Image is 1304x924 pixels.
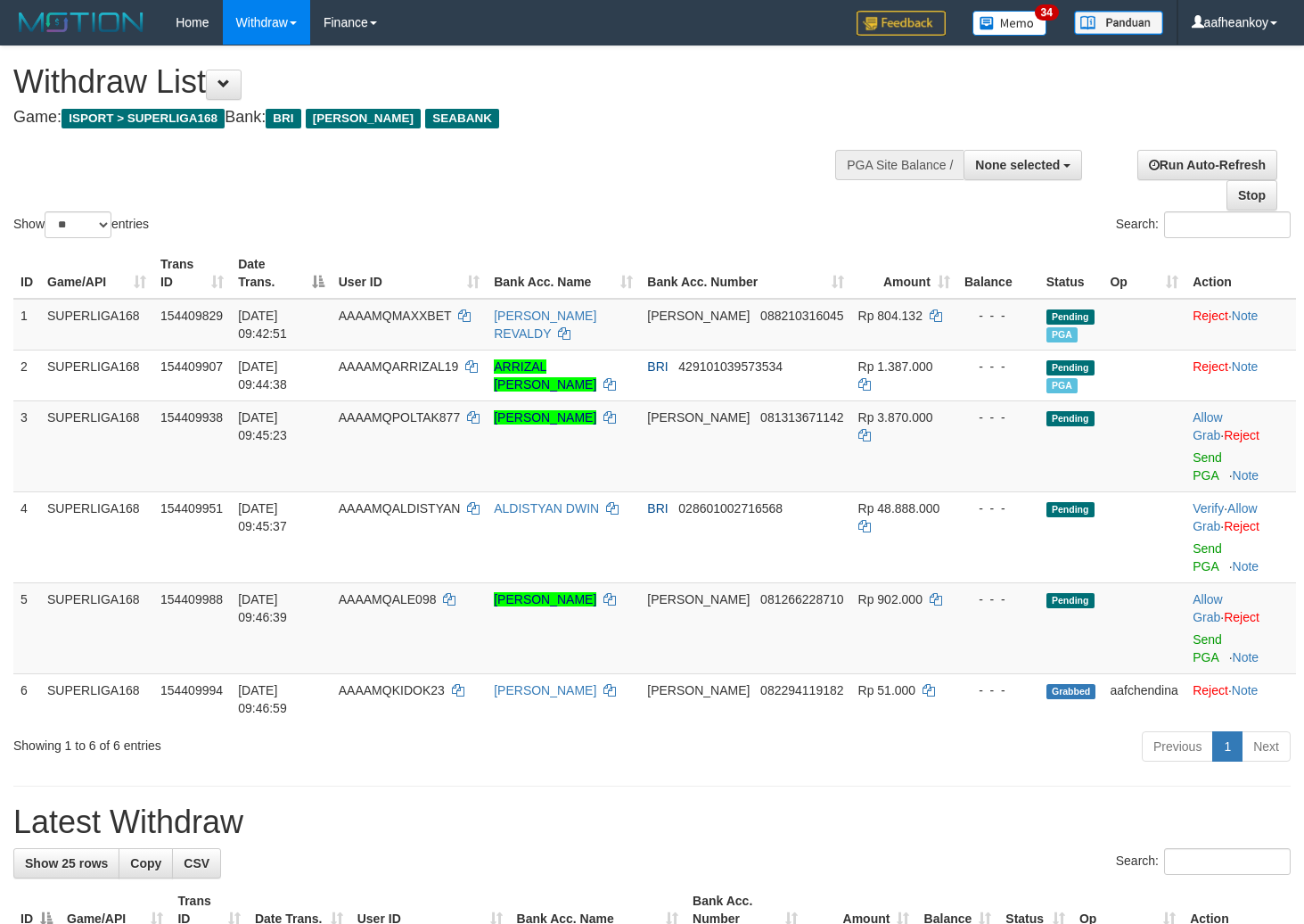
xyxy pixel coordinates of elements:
[1224,519,1259,533] a: Reject
[494,309,596,341] a: [PERSON_NAME] REVALDY
[40,491,153,582] td: SUPERLIGA168
[1212,731,1242,762] a: 1
[1046,378,1078,393] span: Marked by aafsengchandara
[857,11,946,36] img: Feedback.jpg
[238,309,287,341] span: [DATE] 09:42:51
[25,856,108,870] span: Show 25 rows
[13,211,149,238] label: Show entries
[339,309,452,323] span: AAAAMQMAXXBET
[1103,248,1185,299] th: Op: activate to sort column ascending
[647,683,750,697] span: [PERSON_NAME]
[1224,428,1259,442] a: Reject
[647,359,668,374] span: BRI
[160,683,223,697] span: 154409994
[1046,360,1095,375] span: Pending
[1193,501,1257,533] a: Allow Grab
[1103,673,1185,724] td: aafchendina
[1185,582,1296,673] td: ·
[339,501,461,516] span: AAAAMQALDISTYAN
[40,582,153,673] td: SUPERLIGA168
[858,683,916,697] span: Rp 51.000
[1046,593,1095,608] span: Pending
[858,501,940,516] span: Rp 48.888.000
[858,592,923,606] span: Rp 902.000
[40,400,153,491] td: SUPERLIGA168
[13,248,40,299] th: ID
[647,501,668,516] span: BRI
[153,248,231,299] th: Trans ID: activate to sort column ascending
[964,408,1032,426] div: - - -
[1185,491,1296,582] td: · ·
[1185,299,1296,351] td: ·
[1193,410,1222,442] a: Allow Grab
[40,248,153,299] th: Game/API: activate to sort column ascending
[494,501,599,516] a: ALDISTYAN DWIN
[647,592,750,606] span: [PERSON_NAME]
[1233,468,1259,483] a: Note
[1232,359,1259,374] a: Note
[1233,650,1259,664] a: Note
[1046,684,1096,699] span: Grabbed
[858,359,933,374] span: Rp 1.387.000
[13,582,40,673] td: 5
[1039,248,1103,299] th: Status
[1185,673,1296,724] td: ·
[238,359,287,392] span: [DATE] 09:44:38
[851,248,957,299] th: Amount: activate to sort column ascending
[1046,411,1095,426] span: Pending
[760,683,843,697] span: Copy 082294119182 to clipboard
[13,350,40,400] td: 2
[678,501,783,516] span: Copy 028601002716568 to clipboard
[339,683,445,697] span: AAAAMQKIDOK23
[1193,592,1222,624] a: Allow Grab
[760,592,843,606] span: Copy 081266228710 to clipboard
[494,683,596,697] a: [PERSON_NAME]
[1185,400,1296,491] td: ·
[339,359,459,374] span: AAAAMQARRIZAL19
[1242,731,1291,762] a: Next
[964,307,1032,325] div: - - -
[160,501,223,516] span: 154409951
[1193,309,1228,323] a: Reject
[1193,501,1257,533] span: ·
[1193,632,1222,664] a: Send PGA
[238,592,287,624] span: [DATE] 09:46:39
[13,804,1291,840] h1: Latest Withdraw
[130,856,161,870] span: Copy
[62,109,225,128] span: ISPORT > SUPERLIGA168
[1046,327,1078,342] span: Marked by aafounsreynich
[487,248,640,299] th: Bank Acc. Name: activate to sort column ascending
[494,359,596,392] a: ARRIZAL [PERSON_NAME]
[858,309,923,323] span: Rp 804.132
[964,590,1032,608] div: - - -
[835,150,964,180] div: PGA Site Balance /
[160,410,223,425] span: 154409938
[13,299,40,351] td: 1
[1046,309,1095,325] span: Pending
[13,673,40,724] td: 6
[1074,11,1163,35] img: panduan.png
[647,309,750,323] span: [PERSON_NAME]
[184,856,209,870] span: CSV
[1193,541,1222,573] a: Send PGA
[1046,502,1095,517] span: Pending
[1226,180,1277,210] a: Stop
[1185,350,1296,400] td: ·
[339,592,437,606] span: AAAAMQALE098
[266,109,300,128] span: BRI
[1116,211,1291,238] label: Search:
[231,248,332,299] th: Date Trans.: activate to sort column descending
[13,491,40,582] td: 4
[972,11,1047,36] img: Button%20Memo.svg
[1164,848,1291,875] input: Search:
[975,158,1060,172] span: None selected
[1193,359,1228,374] a: Reject
[647,410,750,425] span: [PERSON_NAME]
[964,681,1032,699] div: - - -
[238,683,287,715] span: [DATE] 09:46:59
[40,299,153,351] td: SUPERLIGA168
[339,410,460,425] span: AAAAMQPOLTAK877
[1185,248,1296,299] th: Action
[332,248,487,299] th: User ID: activate to sort column ascending
[1233,559,1259,573] a: Note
